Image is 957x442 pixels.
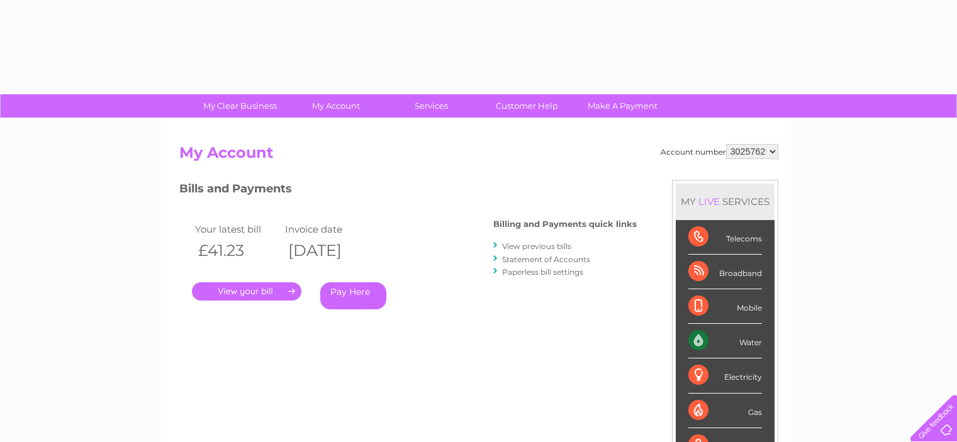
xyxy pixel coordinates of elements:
[179,144,778,168] h2: My Account
[688,358,762,393] div: Electricity
[188,94,292,118] a: My Clear Business
[688,289,762,324] div: Mobile
[502,241,571,251] a: View previous bills
[282,221,372,238] td: Invoice date
[696,196,722,207] div: LIVE
[502,267,583,277] a: Paperless bill settings
[688,220,762,255] div: Telecoms
[475,94,579,118] a: Customer Help
[179,180,637,202] h3: Bills and Payments
[284,94,388,118] a: My Account
[320,282,386,309] a: Pay Here
[493,219,637,229] h4: Billing and Payments quick links
[379,94,483,118] a: Services
[661,144,778,159] div: Account number
[502,255,590,264] a: Statement of Accounts
[192,238,283,263] th: £41.23
[192,221,283,238] td: Your latest bill
[688,255,762,289] div: Broadband
[676,184,775,219] div: MY SERVICES
[688,394,762,428] div: Gas
[571,94,674,118] a: Make A Payment
[688,324,762,358] div: Water
[192,282,301,301] a: .
[282,238,372,263] th: [DATE]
